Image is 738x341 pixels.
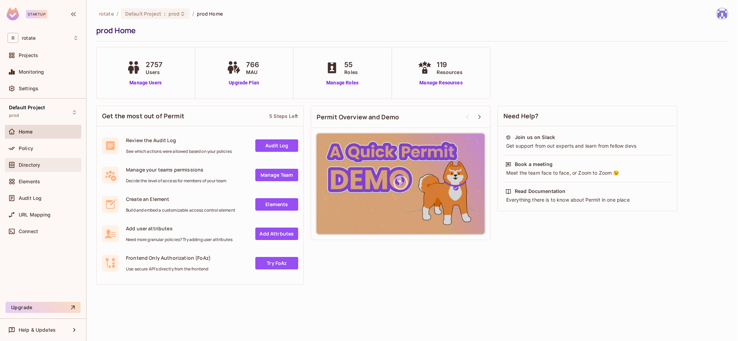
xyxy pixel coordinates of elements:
[19,229,38,234] span: Connect
[126,149,232,154] span: See which actions were allowed based on your policies
[197,10,223,17] span: prod Home
[7,8,19,20] img: SReyMgAAAABJRU5ErkJggg==
[437,68,463,76] span: Resources
[8,33,18,43] span: R
[126,166,227,173] span: Manage your teams permissions
[164,11,166,17] span: :
[126,266,211,272] span: Use secure API's directly from the frontend
[246,68,259,76] span: MAU
[515,188,566,195] div: Read Documentation
[246,59,259,70] span: 766
[126,208,235,213] span: Build and embed a customizable access control element
[255,228,298,240] a: Add Attrbutes
[117,10,118,17] li: /
[19,86,38,91] span: Settings
[505,169,669,176] div: Meet the team face to face, or Zoom to Zoom 😉
[19,129,33,135] span: Home
[19,179,40,184] span: Elements
[19,53,38,58] span: Projects
[344,59,358,70] span: 55
[26,10,47,18] div: Startup
[19,146,33,151] span: Policy
[126,178,227,184] span: Decide the level of access for members of your team
[99,10,114,17] span: the active workspace
[505,142,669,149] div: Get support from out experts and learn from fellow devs
[19,195,42,201] span: Audit Log
[255,198,298,211] a: Elements
[503,112,539,120] span: Need Help?
[515,134,555,141] div: Join us on Slack
[126,196,235,202] span: Create an Element
[437,59,463,70] span: 119
[192,10,194,17] li: /
[126,225,233,232] span: Add user attributes
[717,8,728,19] img: yoongjia@letsrotate.com
[168,10,180,17] span: prod
[126,255,211,261] span: Frontend Only Authorization (FoAz)
[9,113,19,118] span: prod
[255,169,298,181] a: Manage Team
[19,327,56,333] span: Help & Updates
[126,137,232,144] span: Review the Audit Log
[146,59,163,70] span: 2757
[416,79,466,86] a: Manage Resources
[19,69,44,75] span: Monitoring
[146,68,163,76] span: Users
[255,257,298,269] a: Try FoAz
[324,79,361,86] a: Manage Roles
[9,105,45,110] span: Default Project
[126,237,233,242] span: Need more granular policies? Try adding user attributes
[6,302,81,313] button: Upgrade
[255,139,298,152] a: Audit Log
[102,112,184,120] span: Get the most out of Permit
[505,196,669,203] div: Everything there is to know about Permit in one place
[125,79,166,86] a: Manage Users
[317,113,399,121] span: Permit Overview and Demo
[96,25,725,36] div: prod Home
[19,162,40,168] span: Directory
[225,79,263,86] a: Upgrade Plan
[269,113,298,119] div: 5 Steps Left
[22,35,36,41] span: Workspace: rotate
[19,212,51,218] span: URL Mapping
[344,68,358,76] span: Roles
[125,10,161,17] span: Default Project
[515,161,553,168] div: Book a meeting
